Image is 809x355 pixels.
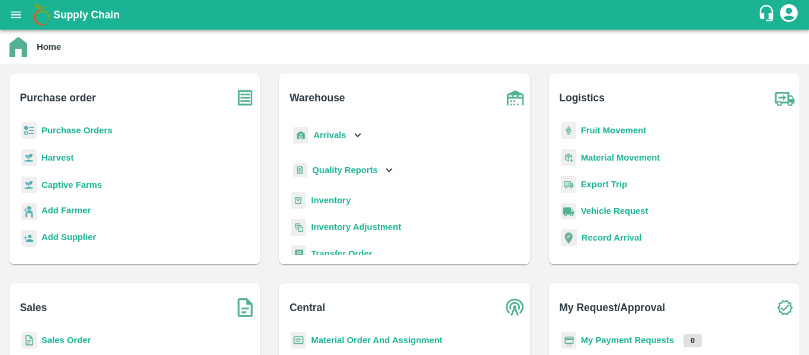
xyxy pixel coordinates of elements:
img: farmer [21,203,37,220]
b: Purchase order [20,89,96,106]
img: qualityReport [293,163,307,178]
b: Warehouse [290,89,345,106]
b: Logistics [559,89,605,106]
div: Quality Reports [291,158,396,183]
img: check [770,293,800,322]
a: Captive Farms [41,180,102,190]
a: Record Arrival [582,233,642,242]
img: logo [30,3,53,27]
div: Arrivals [291,122,364,149]
img: material [561,149,576,167]
img: centralMaterial [291,332,306,349]
b: Arrivals [313,130,346,140]
img: sales [21,332,37,349]
p: 0 [683,334,702,347]
a: Harvest [41,153,73,162]
img: recordArrival [561,229,577,246]
a: Transfer Order [311,249,372,258]
img: truck [770,83,800,113]
img: payment [561,332,576,349]
img: whArrival [293,127,309,144]
img: warehouse [500,83,530,113]
img: home [9,37,27,57]
a: Inventory [311,196,351,205]
a: Add Supplier [41,231,96,247]
img: harvest [21,149,37,167]
button: open drawer [2,1,30,28]
img: fruit [561,122,576,139]
img: soSales [230,293,260,322]
b: Central [290,299,325,316]
img: vehicle [561,203,576,220]
b: Supply Chain [53,9,120,21]
b: Sales [20,299,47,316]
img: reciept [21,122,37,139]
div: customer-support [757,4,778,25]
a: Inventory Adjustment [311,222,401,232]
img: inventory [291,219,306,236]
b: My Request/Approval [559,299,665,316]
a: Purchase Orders [41,126,113,135]
b: Home [37,42,61,52]
a: Fruit Movement [581,126,647,135]
a: Sales Order [41,335,91,345]
img: supplier [21,230,37,247]
b: Add Supplier [41,232,96,242]
b: Add Farmer [41,206,91,215]
img: purchase [230,83,260,113]
a: My Payment Requests [581,335,675,345]
a: Supply Chain [53,7,757,23]
img: harvest [21,176,37,194]
div: account of current user [778,2,800,27]
a: Vehicle Request [581,206,649,216]
a: Material Movement [581,153,660,162]
img: central [500,293,530,322]
img: delivery [561,176,576,193]
a: Material Order And Assignment [311,335,442,345]
b: Quality Reports [312,165,378,175]
img: whTransfer [291,245,306,263]
a: Add Farmer [41,204,91,220]
img: whInventory [291,192,306,209]
a: Export Trip [581,180,627,189]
